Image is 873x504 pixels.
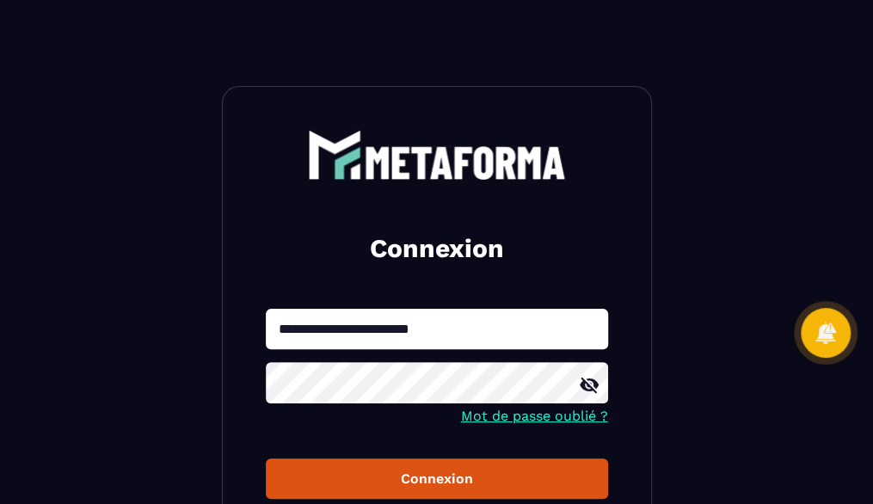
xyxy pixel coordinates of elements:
a: Mot de passe oublié ? [461,408,608,424]
h2: Connexion [286,231,587,266]
button: Connexion [266,458,608,499]
div: Connexion [280,470,594,487]
img: logo [308,130,566,180]
a: logo [266,130,608,180]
